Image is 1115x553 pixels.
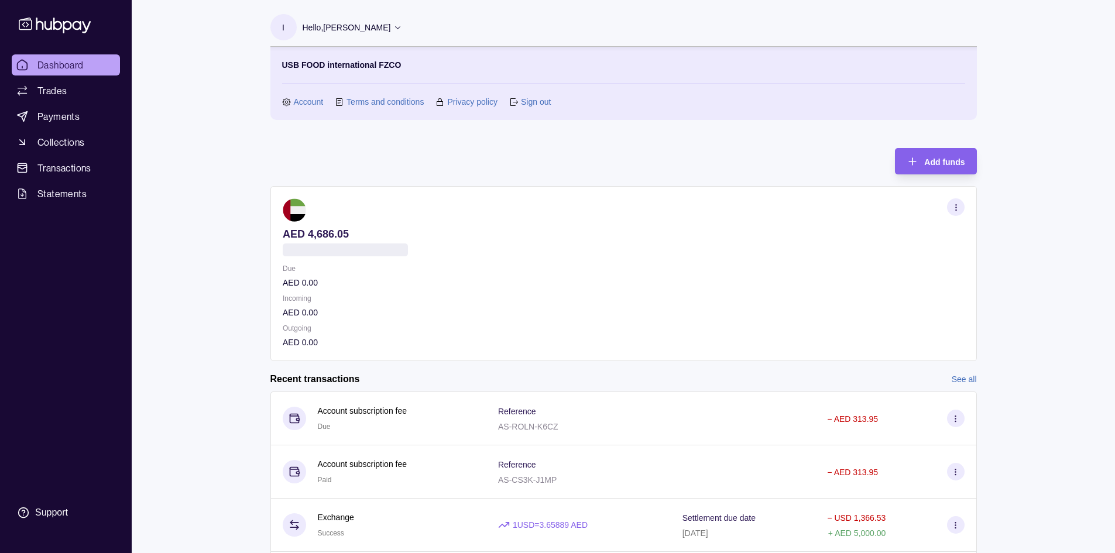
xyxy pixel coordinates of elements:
p: Exchange [318,511,354,524]
div: Support [35,506,68,519]
p: AED 0.00 [283,336,965,349]
p: Due [283,262,965,275]
h2: Recent transactions [270,373,360,386]
a: See all [952,373,977,386]
p: − USD 1,366.53 [827,513,886,523]
p: Hello, [PERSON_NAME] [303,21,391,34]
p: 1 USD = 3.65889 AED [513,518,588,531]
p: − AED 313.95 [827,468,878,477]
span: Paid [318,476,332,484]
p: AED 0.00 [283,306,965,319]
p: [DATE] [682,528,708,538]
span: Collections [37,135,84,149]
a: Account [294,95,324,108]
p: Incoming [283,292,965,305]
p: Outgoing [283,322,965,335]
a: Support [12,500,120,525]
a: Statements [12,183,120,204]
p: Settlement due date [682,513,756,523]
span: Dashboard [37,58,84,72]
a: Collections [12,132,120,153]
p: AS-ROLN-K6CZ [498,422,558,431]
span: Statements [37,187,87,201]
span: Transactions [37,161,91,175]
a: Privacy policy [447,95,498,108]
p: AED 0.00 [283,276,965,289]
a: Payments [12,106,120,127]
p: USB FOOD international FZCO [282,59,402,71]
p: Reference [498,407,536,416]
a: Trades [12,80,120,101]
span: Add funds [924,157,965,167]
p: I [282,21,284,34]
span: Due [318,423,331,431]
img: ae [283,198,306,222]
p: + AED 5,000.00 [828,528,886,538]
a: Terms and conditions [346,95,424,108]
p: − AED 313.95 [827,414,878,424]
span: Success [318,529,344,537]
a: Dashboard [12,54,120,75]
span: Payments [37,109,80,123]
span: Trades [37,84,67,98]
a: Sign out [521,95,551,108]
p: Account subscription fee [318,404,407,417]
p: AED 4,686.05 [283,228,965,241]
p: AS-CS3K-J1MP [498,475,557,485]
p: Account subscription fee [318,458,407,470]
a: Transactions [12,157,120,178]
p: Reference [498,460,536,469]
button: Add funds [895,148,976,174]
